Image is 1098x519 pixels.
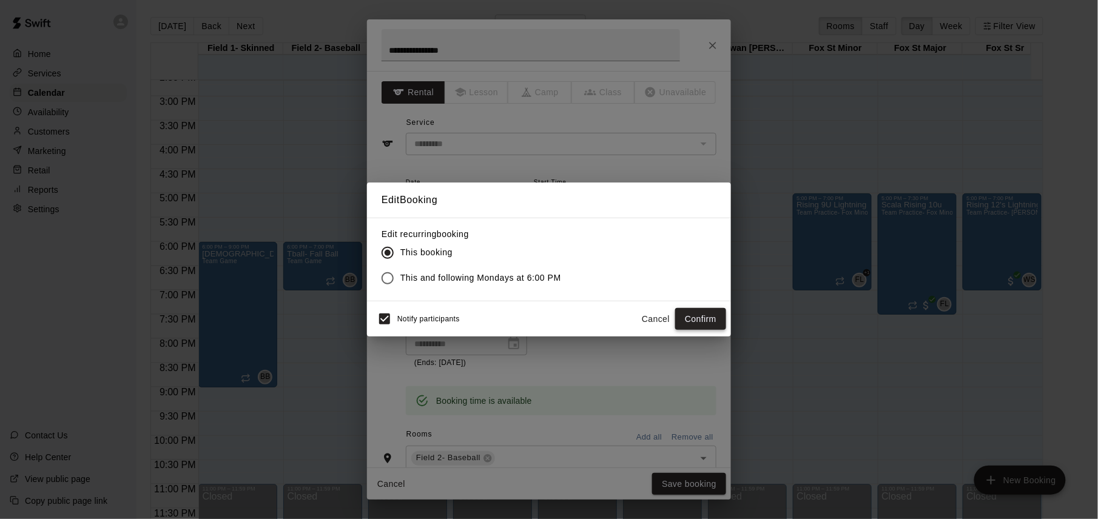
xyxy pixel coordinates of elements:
span: This and following Mondays at 6:00 PM [400,272,561,284]
span: This booking [400,246,453,259]
label: Edit recurring booking [382,228,571,240]
span: Notify participants [397,315,460,323]
h2: Edit Booking [367,182,731,218]
button: Cancel [636,308,675,330]
button: Confirm [675,308,726,330]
